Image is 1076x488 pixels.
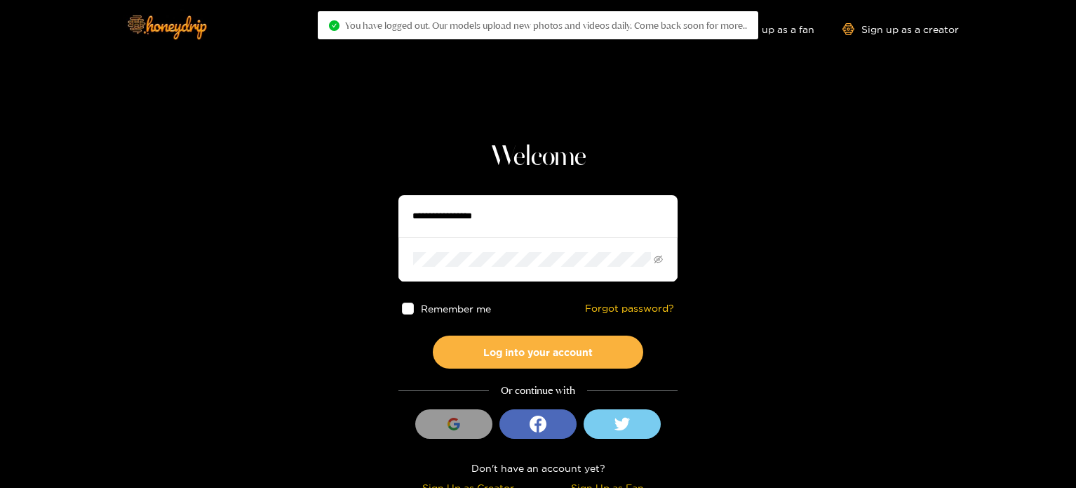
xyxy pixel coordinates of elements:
span: You have logged out. Our models upload new photos and videos daily. Come back soon for more.. [345,20,747,31]
span: check-circle [329,20,339,31]
h1: Welcome [398,140,678,174]
button: Log into your account [433,336,643,369]
span: Remember me [421,303,491,314]
a: Sign up as a fan [718,23,814,35]
span: eye-invisible [654,255,663,264]
a: Sign up as a creator [842,23,959,35]
div: Or continue with [398,383,678,399]
a: Forgot password? [585,303,674,315]
div: Don't have an account yet? [398,460,678,476]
